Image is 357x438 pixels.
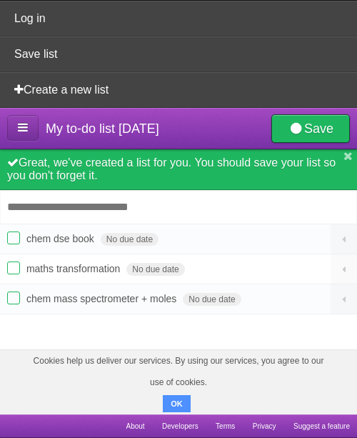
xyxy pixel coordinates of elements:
[101,233,159,246] span: No due date
[162,414,198,438] a: Developers
[271,114,350,143] a: Save
[216,414,235,438] a: Terms
[7,232,20,244] label: Done
[26,293,180,304] span: chem mass spectrometer + moles
[26,263,124,274] span: maths transformation
[26,233,98,244] span: chem dse book
[253,414,276,438] a: Privacy
[7,292,20,304] label: Done
[7,262,20,274] label: Done
[163,395,191,412] button: OK
[183,293,241,306] span: No due date
[126,263,184,276] span: No due date
[126,414,144,438] a: About
[14,350,343,393] span: Cookies help us deliver our services. By using our services, you agree to our use of cookies.
[293,414,350,438] a: Suggest a feature
[46,121,159,136] span: My to-do list [DATE]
